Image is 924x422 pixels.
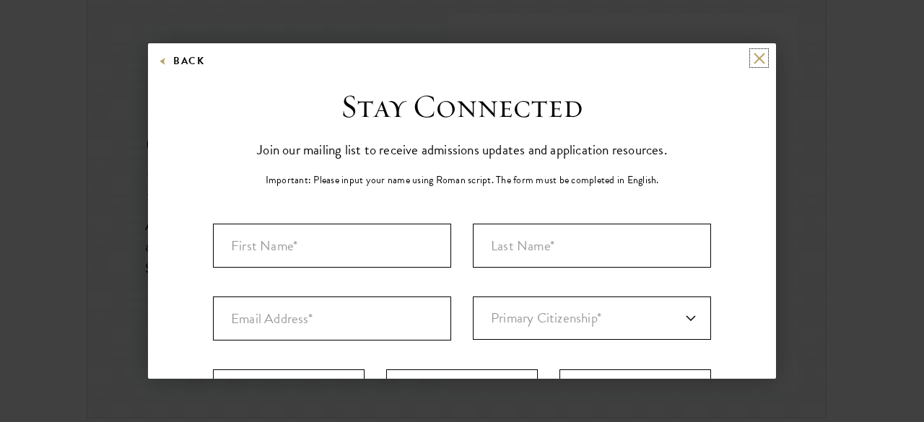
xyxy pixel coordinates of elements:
[213,369,365,413] select: Month
[266,172,659,188] p: Important: Please input your name using Roman script. The form must be completed in English.
[473,224,711,268] input: Last Name*
[213,296,451,340] input: Email Address*
[386,369,538,413] select: Day
[257,138,667,162] p: Join our mailing list to receive admissions updates and application resources.
[213,224,451,268] input: First Name*
[159,52,204,70] button: Back
[559,369,711,413] select: Year
[473,224,711,268] div: Last Name (Family Name)*
[473,296,711,340] div: Primary Citizenship*
[341,87,583,127] h3: Stay Connected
